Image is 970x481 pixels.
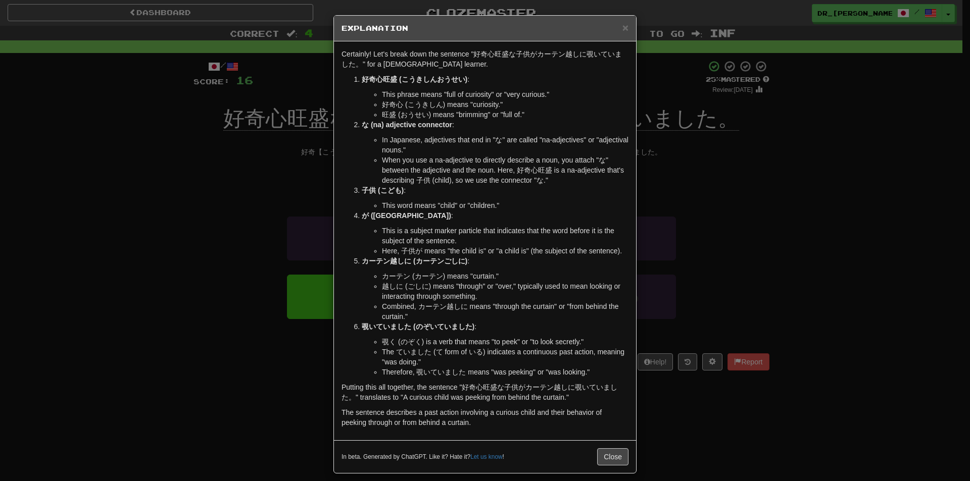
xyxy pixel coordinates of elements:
[382,110,628,120] li: 旺盛 (おうせい) means "brimming" or "full of."
[382,99,628,110] li: 好奇心 (こうきしん) means "curiosity."
[382,89,628,99] li: This phrase means "full of curiosity" or "very curious."
[362,121,452,129] strong: な (na) adjective connector
[362,256,628,266] p: :
[622,22,628,33] span: ×
[382,271,628,281] li: カーテン (カーテン) means "curtain."
[342,49,628,69] p: Certainly! Let's break down the sentence "好奇心旺盛な子供がカーテン越しに覗いていました。" for a [DEMOGRAPHIC_DATA] lear...
[382,135,628,155] li: In Japanese, adjectives that end in "な" are called "na-adjectives" or "adjectival nouns."
[362,322,628,332] p: :
[362,185,628,195] p: :
[362,75,467,83] strong: 好奇心旺盛 (こうきしんおうせい)
[382,347,628,367] li: The ていました (て form of いる) indicates a continuous past action, meaning "was doing."
[382,337,628,347] li: 覗く (のぞく) is a verb that means "to peek" or "to look secretly."
[362,257,467,265] strong: カーテン越しに (カーテンごしに)
[362,323,474,331] strong: 覗いていました (のぞいていました)
[362,186,404,194] strong: 子供 (こども)
[382,281,628,301] li: 越しに (ごしに) means "through" or "over," typically used to mean looking or interacting through someth...
[382,226,628,246] li: This is a subject marker particle that indicates that the word before it is the subject of the se...
[622,22,628,33] button: Close
[382,200,628,210] li: This word means "child" or "children."
[342,453,504,461] small: In beta. Generated by ChatGPT. Like it? Hate it? !
[382,155,628,185] li: When you use a na-adjective to directly describe a noun, you attach "な" between the adjective and...
[342,407,628,427] p: The sentence describes a past action involving a curious child and their behavior of peeking thro...
[382,301,628,322] li: Combined, カーテン越しに means "through the curtain" or "from behind the curtain."
[362,211,451,220] strong: が ([GEOGRAPHIC_DATA])
[342,382,628,402] p: Putting this all together, the sentence "好奇心旺盛な子供がカーテン越しに覗いていました。" translates to "A curious child...
[362,120,628,130] p: :
[597,448,628,465] button: Close
[382,246,628,256] li: Here, 子供が means "the child is" or "a child is" (the subject of the sentence).
[382,367,628,377] li: Therefore, 覗いていました means "was peeking" or "was looking."
[470,453,502,460] a: Let us know
[362,210,628,221] p: :
[362,74,628,84] p: :
[342,23,628,33] h5: Explanation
